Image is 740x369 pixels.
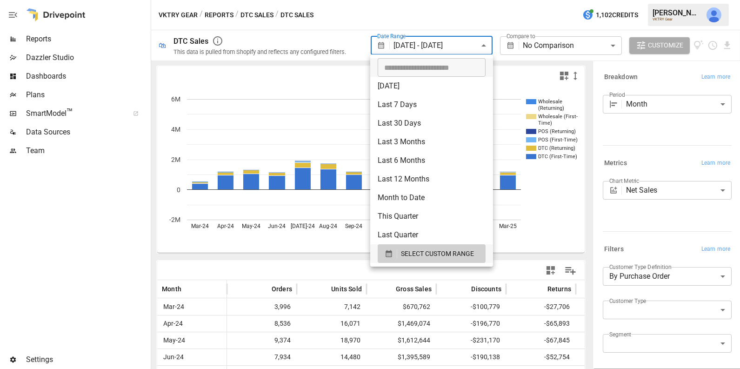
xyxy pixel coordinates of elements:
[370,207,493,226] li: This Quarter
[370,188,493,207] li: Month to Date
[370,95,493,114] li: Last 7 Days
[370,151,493,170] li: Last 6 Months
[370,133,493,151] li: Last 3 Months
[370,114,493,133] li: Last 30 Days
[370,77,493,95] li: [DATE]
[370,170,493,188] li: Last 12 Months
[378,244,486,263] button: SELECT CUSTOM RANGE
[370,226,493,244] li: Last Quarter
[401,248,474,260] span: SELECT CUSTOM RANGE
